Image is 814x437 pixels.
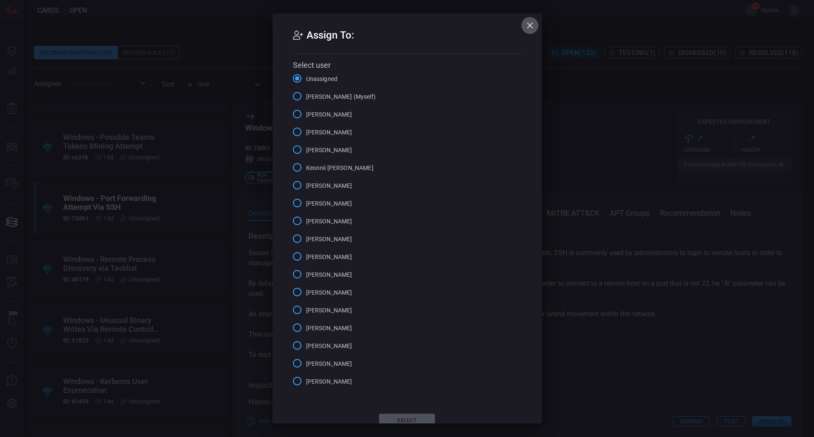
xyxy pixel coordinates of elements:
[306,235,352,244] span: [PERSON_NAME]
[306,92,376,101] span: [PERSON_NAME] (Myself)
[306,342,352,351] span: [PERSON_NAME]
[306,359,352,368] span: [PERSON_NAME]
[306,181,352,190] span: [PERSON_NAME]
[306,164,374,173] span: Keonnii [PERSON_NAME]
[306,128,352,137] span: [PERSON_NAME]
[306,270,352,279] span: [PERSON_NAME]
[306,324,352,333] span: [PERSON_NAME]
[293,27,521,54] h2: Assign To:
[306,110,352,119] span: [PERSON_NAME]
[306,146,352,155] span: [PERSON_NAME]
[306,199,352,208] span: [PERSON_NAME]
[306,217,352,226] span: [PERSON_NAME]
[293,61,331,70] span: Select user
[306,288,352,297] span: [PERSON_NAME]
[306,306,352,315] span: [PERSON_NAME]
[306,75,338,84] span: Unassigned
[306,377,352,386] span: [PERSON_NAME]
[306,253,352,262] span: [PERSON_NAME]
